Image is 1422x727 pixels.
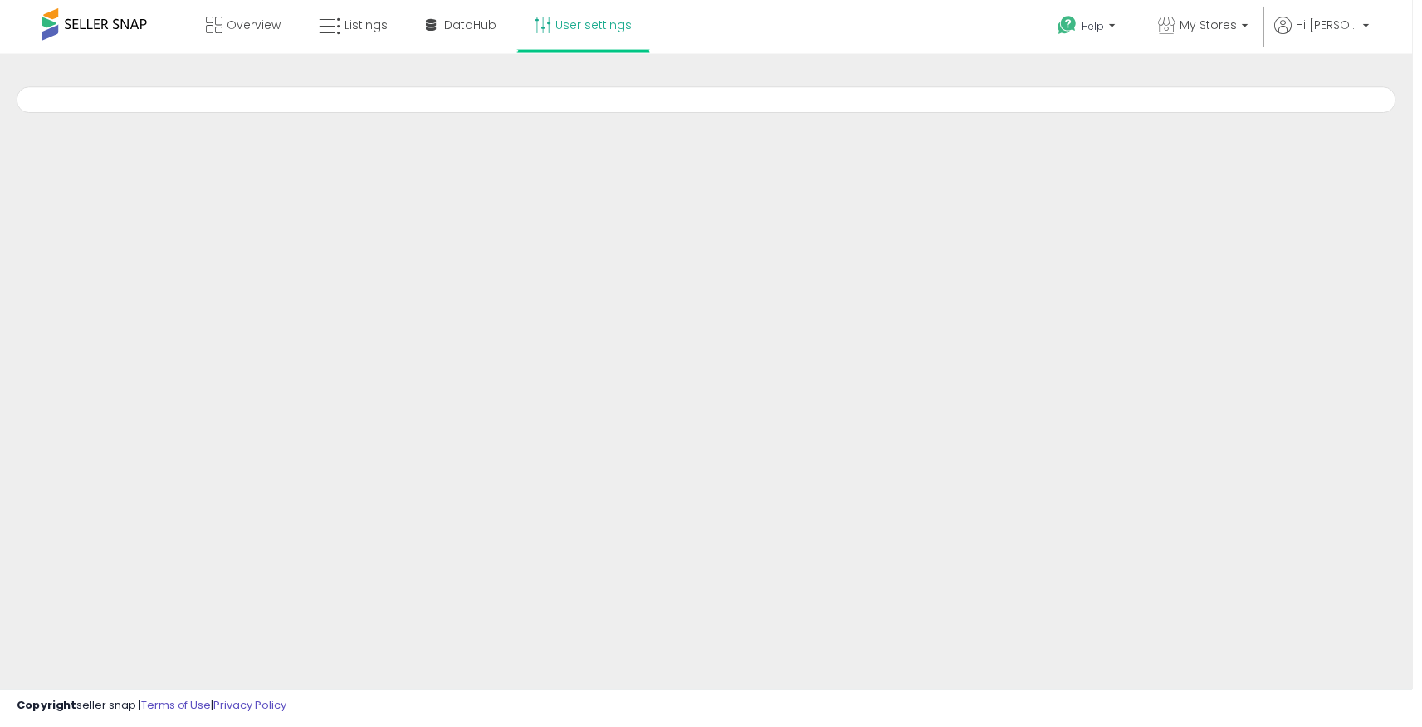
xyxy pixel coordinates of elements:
[1064,15,1085,36] i: Get Help
[347,17,390,33] span: Listings
[1305,17,1367,33] span: Hi [PERSON_NAME]
[1052,2,1140,54] a: Help
[1188,17,1245,33] span: My Stores
[142,702,213,718] a: Terms of Use
[1283,17,1379,54] a: Hi [PERSON_NAME]
[228,17,282,33] span: Overview
[1089,19,1112,33] span: Help
[17,702,77,718] strong: Copyright
[447,17,500,33] span: DataHub
[17,703,288,719] div: seller snap | |
[215,702,288,718] a: Privacy Policy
